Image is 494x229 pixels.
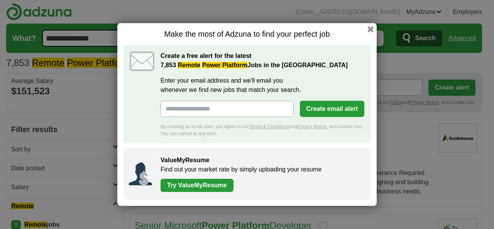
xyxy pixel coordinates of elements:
[123,29,370,39] h1: Make the most of Adzuna to find your perfect job
[161,62,348,68] strong: Jobs in the [GEOGRAPHIC_DATA]
[202,62,247,68] em: Power Platform
[161,165,363,174] p: Find out your market rate by simply uploading your resume
[161,76,364,95] label: Enter your email address and we'll email you whenever we find new jobs that match your search.
[300,101,364,117] button: Create email alert
[161,51,364,70] h2: Create a free alert for the latest
[178,62,201,68] em: Remote
[161,123,364,137] div: By creating an email alert, you agree to our and , and Cookie Use. You can cancel at any time.
[161,61,176,70] span: 7,853
[249,124,289,129] a: Terms & Conditions
[130,51,154,71] img: icon_email.svg
[161,179,233,192] a: Try ValueMyResume
[161,156,363,165] h2: ValueMyResume
[297,124,327,129] a: Privacy Notice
